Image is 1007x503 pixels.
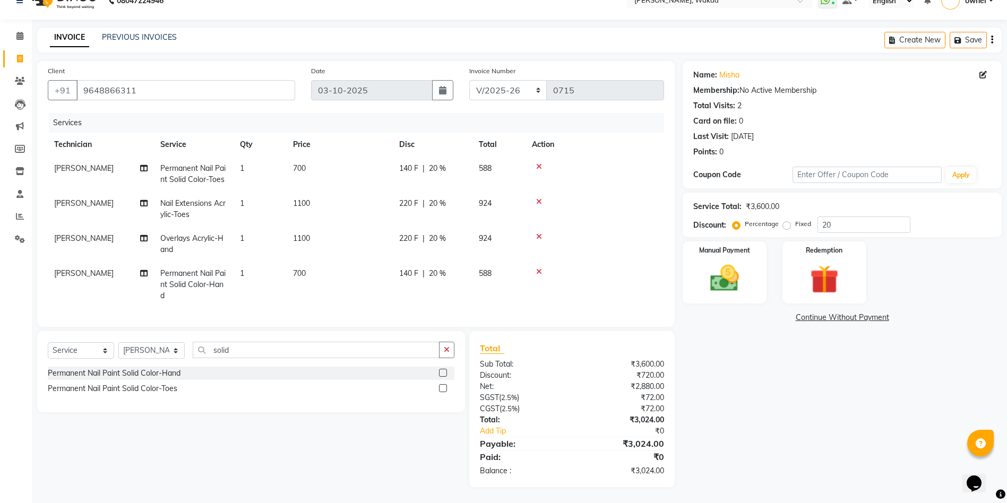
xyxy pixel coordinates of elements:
[472,381,572,392] div: Net:
[737,100,742,111] div: 2
[160,233,223,254] span: Overlays Acrylic-Hand
[54,233,114,243] span: [PERSON_NAME]
[423,268,425,279] span: |
[693,116,737,127] div: Card on file:
[572,370,673,381] div: ₹720.00
[480,343,504,354] span: Total
[693,201,742,212] div: Service Total:
[48,383,177,394] div: Permanent Nail Paint Solid Color-Toes
[693,169,793,180] div: Coupon Code
[572,450,673,463] div: ₹0
[946,167,976,183] button: Apply
[479,163,492,173] span: 588
[962,461,996,492] iframe: chat widget
[793,167,941,183] input: Enter Offer / Coupon Code
[293,163,306,173] span: 700
[806,246,842,255] label: Redemption
[746,201,779,212] div: ₹3,600.00
[49,113,672,133] div: Services
[479,268,492,278] span: 588
[423,198,425,209] span: |
[48,66,65,76] label: Client
[472,426,589,437] a: Add Tip
[240,268,244,278] span: 1
[54,198,114,208] span: [PERSON_NAME]
[154,133,234,157] th: Service
[469,66,515,76] label: Invoice Number
[502,404,518,413] span: 2.5%
[240,233,244,243] span: 1
[399,163,418,174] span: 140 F
[50,28,89,47] a: INVOICE
[693,146,717,158] div: Points:
[399,198,418,209] span: 220 F
[701,262,748,295] img: _cash.svg
[54,268,114,278] span: [PERSON_NAME]
[399,268,418,279] span: 140 F
[479,198,492,208] span: 924
[801,262,848,297] img: _gift.svg
[479,233,492,243] span: 924
[76,80,295,100] input: Search by Name/Mobile/Email/Code
[685,312,1000,323] a: Continue Without Payment
[501,393,517,402] span: 2.5%
[472,359,572,370] div: Sub Total:
[739,116,743,127] div: 0
[795,219,811,229] label: Fixed
[393,133,472,157] th: Disc
[429,163,446,174] span: 20 %
[884,32,945,48] button: Create New
[472,437,572,450] div: Payable:
[54,163,114,173] span: [PERSON_NAME]
[572,414,673,426] div: ₹3,024.00
[240,163,244,173] span: 1
[160,268,226,300] span: Permanent Nail Paint Solid Color-Hand
[423,163,425,174] span: |
[745,219,779,229] label: Percentage
[472,414,572,426] div: Total:
[693,100,735,111] div: Total Visits:
[240,198,244,208] span: 1
[423,233,425,244] span: |
[48,80,78,100] button: +91
[234,133,287,157] th: Qty
[572,392,673,403] div: ₹72.00
[293,198,310,208] span: 1100
[589,426,672,437] div: ₹0
[693,85,991,96] div: No Active Membership
[293,268,306,278] span: 700
[472,465,572,476] div: Balance :
[399,233,418,244] span: 220 F
[526,133,664,157] th: Action
[293,233,310,243] span: 1100
[572,359,673,370] div: ₹3,600.00
[693,85,739,96] div: Membership:
[48,368,180,379] div: Permanent Nail Paint Solid Color-Hand
[572,403,673,414] div: ₹72.00
[693,220,726,231] div: Discount:
[160,163,226,184] span: Permanent Nail Paint Solid Color-Toes
[311,66,325,76] label: Date
[429,268,446,279] span: 20 %
[429,198,446,209] span: 20 %
[193,342,440,358] input: Search or Scan
[480,393,499,402] span: SGST
[472,392,572,403] div: ( )
[572,381,673,392] div: ₹2,880.00
[472,133,526,157] th: Total
[572,437,673,450] div: ₹3,024.00
[719,146,724,158] div: 0
[287,133,393,157] th: Price
[731,131,754,142] div: [DATE]
[429,233,446,244] span: 20 %
[480,404,500,413] span: CGST
[472,403,572,414] div: ( )
[160,198,226,219] span: Nail Extensions Acrylic-Toes
[950,32,987,48] button: Save
[572,465,673,476] div: ₹3,024.00
[719,70,739,81] a: Misha
[472,450,572,463] div: Paid:
[472,370,572,381] div: Discount:
[102,32,177,42] a: PREVIOUS INVOICES
[693,70,717,81] div: Name:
